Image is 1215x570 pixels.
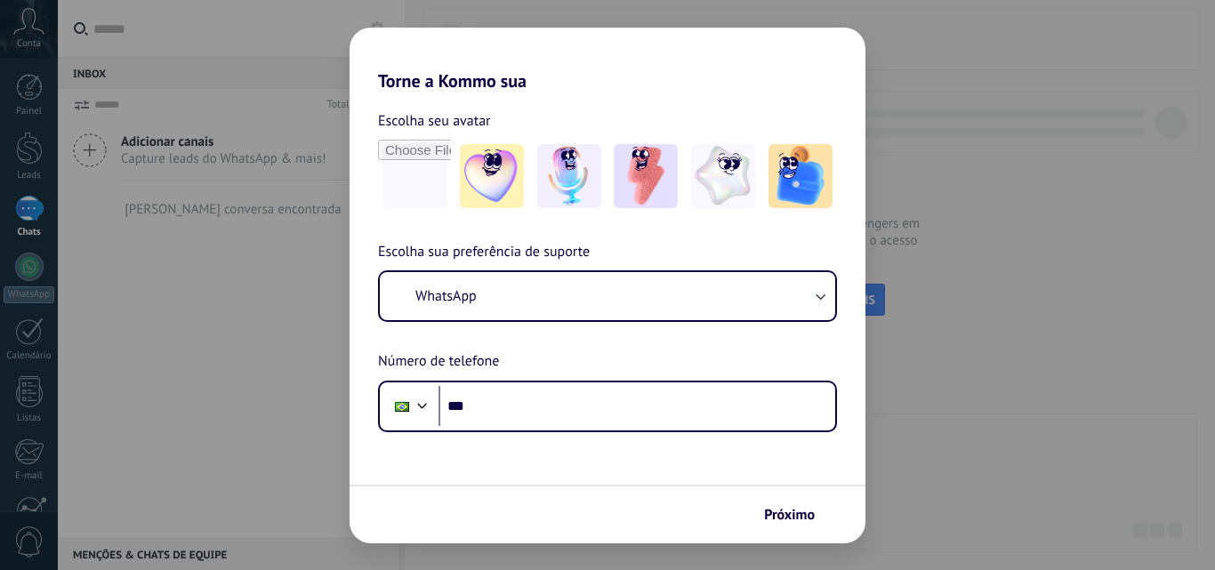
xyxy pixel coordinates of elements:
img: -1.jpeg [460,144,524,208]
span: Próximo [764,509,815,521]
img: -4.jpeg [691,144,755,208]
button: WhatsApp [380,272,835,320]
div: Brazil: + 55 [385,388,419,425]
img: -2.jpeg [537,144,601,208]
span: Escolha seu avatar [378,109,491,132]
span: WhatsApp [415,287,477,305]
span: Número de telefone [378,350,499,373]
h2: Torne a Kommo sua [350,28,865,92]
span: Escolha sua preferência de suporte [378,241,590,264]
img: -5.jpeg [768,144,833,208]
button: Próximo [756,500,839,530]
img: -3.jpeg [614,144,678,208]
